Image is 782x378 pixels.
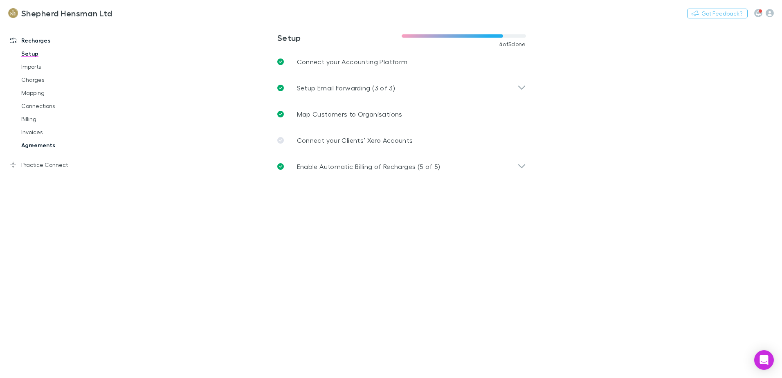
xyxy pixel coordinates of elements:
a: Practice Connect [2,158,110,171]
div: Enable Automatic Billing of Recharges (5 of 5) [271,153,533,180]
div: Open Intercom Messenger [754,350,774,370]
h3: Shepherd Hensman Ltd [21,8,112,18]
a: Mapping [13,86,110,99]
a: Connect your Accounting Platform [271,49,533,75]
a: Recharges [2,34,110,47]
p: Connect your Accounting Platform [297,57,408,67]
img: Shepherd Hensman Ltd's Logo [8,8,18,18]
a: Connections [13,99,110,112]
a: Invoices [13,126,110,139]
a: Shepherd Hensman Ltd [3,3,117,23]
a: Charges [13,73,110,86]
a: Connect your Clients’ Xero Accounts [271,127,533,153]
button: Got Feedback? [687,9,748,18]
p: Map Customers to Organisations [297,109,402,119]
p: Connect your Clients’ Xero Accounts [297,135,413,145]
div: Setup Email Forwarding (3 of 3) [271,75,533,101]
a: Setup [13,47,110,60]
h3: Setup [277,33,402,43]
a: Imports [13,60,110,73]
span: 4 of 5 done [499,41,526,47]
p: Setup Email Forwarding (3 of 3) [297,83,395,93]
a: Map Customers to Organisations [271,101,533,127]
p: Enable Automatic Billing of Recharges (5 of 5) [297,162,440,171]
a: Agreements [13,139,110,152]
a: Billing [13,112,110,126]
